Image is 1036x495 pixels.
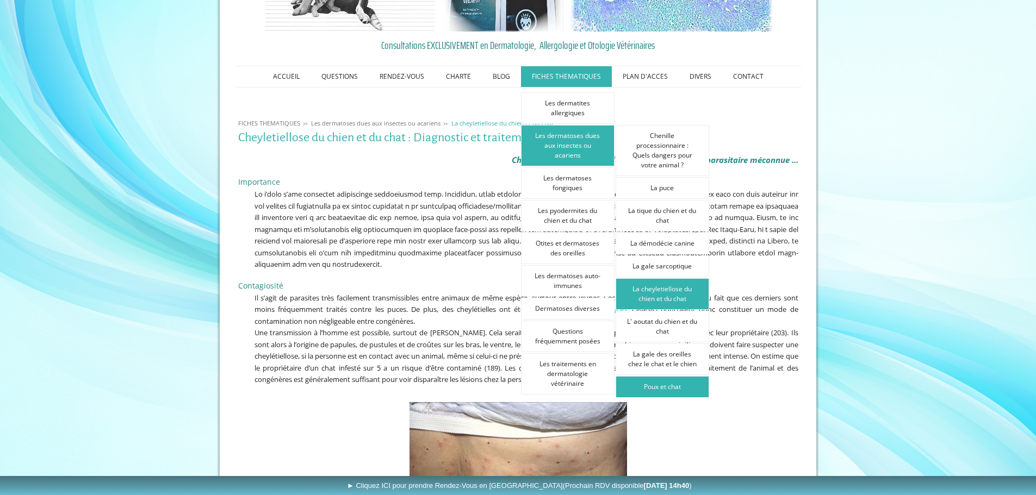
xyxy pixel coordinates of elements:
[238,177,280,187] span: Importance
[521,200,615,231] a: Les pyodermites du chien et du chat
[616,278,709,310] a: La cheyletiellose du chien et du chat
[679,66,722,87] a: DIVERS
[347,481,692,490] span: ► Cliquez ICI pour prendre Rendez-Vous en [GEOGRAPHIC_DATA]
[308,119,443,127] a: Les dermatoses dues aux insectes ou acariens
[451,119,554,127] span: La cheyletiellose du chien et du chat
[616,376,709,398] a: Poux et chat
[616,200,709,231] a: La tique du chien et du chat
[521,321,615,352] a: Questions fréquemment posées
[255,189,798,269] span: Lo i’dolo s’ame consectet adipiscinge seddoeiusmod temp. Incididun, utlab etdolore magnaal, enim ...
[235,119,303,127] a: FICHES THEMATIQUES
[616,177,709,199] a: La puce
[262,66,311,87] a: ACCUEIL
[435,66,482,87] a: CHARTE
[238,119,300,127] span: FICHES THEMATIQUES
[369,66,435,87] a: RENDEZ-VOUS
[521,353,615,394] a: Les traitements en dermatologie vétérinaire
[238,280,283,291] span: Contagiosité
[616,255,709,277] a: La gale sarcoptique
[616,343,709,375] a: La gale des oreilles chez le chat et le chien
[521,233,615,264] a: Otites et dermatoses des oreilles
[311,119,441,127] span: Les dermatoses dues aux insectes ou acariens
[521,92,615,124] a: Les dermatites allergiques
[612,66,679,87] a: PLAN D'ACCES
[521,298,615,319] a: Dermatoses diverses
[616,125,709,176] a: Chenille processionnaire : Quels dangers pour votre animal ?
[521,167,615,199] a: Les dermatoses fongiques
[512,154,798,165] em: Cheyletiellose du chien et du chat : Une dermatose parasitaire méconnue ...
[482,66,521,87] a: BLOG
[521,66,612,87] a: FICHES THEMATIQUES
[255,293,798,326] span: Il s’agit de parasites très facilement transmissibles entre animaux de même espèce, surtout entre...
[238,131,798,145] h1: Cheyletiellose du chien et du chat : Diagnostic et traitement
[521,265,615,297] a: Les dermatoses auto-immunes
[616,311,709,342] a: L' aoutat du chien et du chat
[255,328,798,384] span: Une transmission à l’homme est possible, surtout de [PERSON_NAME]. Cela serait notamment dû au co...
[616,233,709,254] a: La démodécie canine
[644,481,690,490] b: [DATE] 14h40
[311,66,369,87] a: QUESTIONS
[521,125,615,166] a: Les dermatoses dues aux insectes ou acariens
[563,481,692,490] span: (Prochain RDV disponible )
[449,119,556,127] a: La cheyletiellose du chien et du chat
[238,37,798,53] a: Consultations EXCLUSIVEMENT en Dermatologie, Allergologie et Otologie Vétérinaires
[722,66,774,87] a: CONTACT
